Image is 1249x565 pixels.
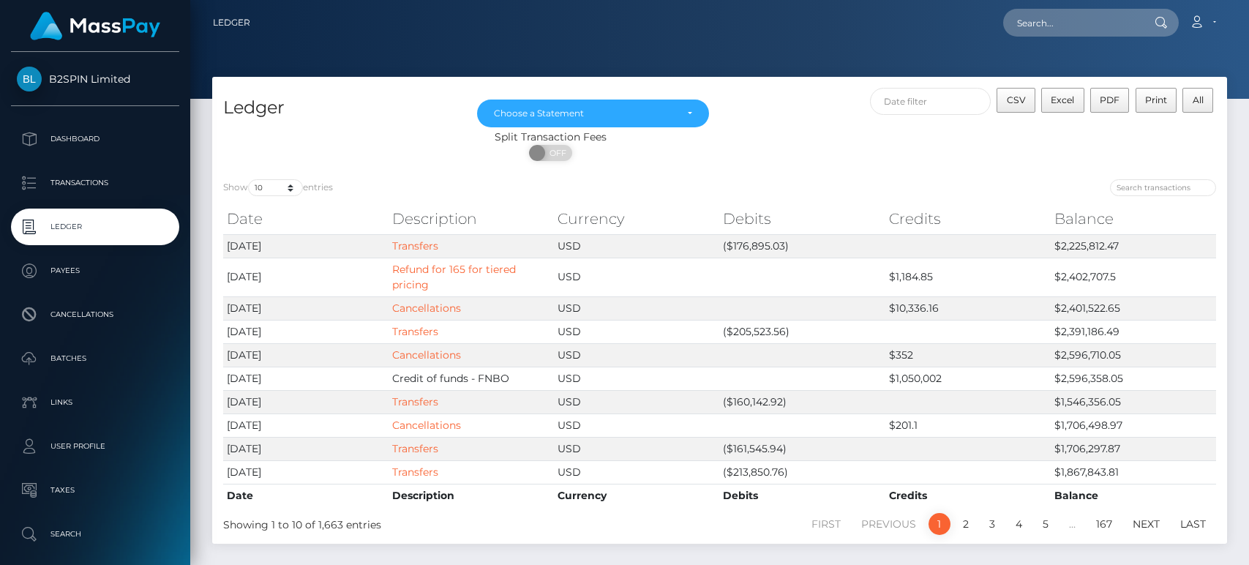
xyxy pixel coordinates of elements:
td: Credit of funds - FNBO [389,367,554,390]
td: $2,596,710.05 [1051,343,1216,367]
td: USD [554,390,719,414]
button: Excel [1041,88,1084,113]
p: Ledger [17,216,173,238]
td: [DATE] [223,234,389,258]
span: OFF [537,145,574,161]
span: CSV [1007,94,1026,105]
span: Print [1145,94,1167,105]
a: Ledger [213,7,250,38]
a: Refund for 165 for tiered pricing [392,263,516,291]
a: Transfers [392,325,438,338]
select: Showentries [248,179,303,196]
td: [DATE] [223,414,389,437]
td: $2,401,522.65 [1051,296,1216,320]
th: Debits [719,204,885,233]
a: 3 [981,513,1003,535]
th: Description [389,484,554,507]
p: Taxes [17,479,173,501]
a: 5 [1035,513,1057,535]
a: Last [1172,513,1214,535]
a: Dashboard [11,121,179,157]
a: Links [11,384,179,421]
a: Transfers [392,442,438,455]
a: Transfers [392,465,438,479]
th: Credits [885,204,1051,233]
a: Cancellations [11,296,179,333]
p: User Profile [17,435,173,457]
td: [DATE] [223,437,389,460]
div: Split Transaction Fees [212,130,889,145]
img: B2SPIN Limited [17,67,42,91]
td: USD [554,460,719,484]
th: Debits [719,484,885,507]
td: ($205,523.56) [719,320,885,343]
input: Search transactions [1110,179,1216,196]
button: Print [1136,88,1177,113]
td: $10,336.16 [885,296,1051,320]
span: B2SPIN Limited [11,72,179,86]
a: Cancellations [392,302,461,315]
label: Show entries [223,179,333,196]
th: Balance [1051,204,1216,233]
p: Dashboard [17,128,173,150]
a: Ledger [11,209,179,245]
td: $1,867,843.81 [1051,460,1216,484]
td: $1,546,356.05 [1051,390,1216,414]
a: Search [11,516,179,553]
td: [DATE] [223,367,389,390]
a: 167 [1088,513,1120,535]
a: Next [1125,513,1168,535]
p: Transactions [17,172,173,194]
p: Payees [17,260,173,282]
a: Taxes [11,472,179,509]
td: ($176,895.03) [719,234,885,258]
td: ($213,850.76) [719,460,885,484]
td: $1,706,297.87 [1051,437,1216,460]
span: Excel [1051,94,1074,105]
a: Transactions [11,165,179,201]
td: USD [554,234,719,258]
button: All [1182,88,1213,113]
p: Search [17,523,173,545]
button: Choose a Statement [477,100,709,127]
td: $352 [885,343,1051,367]
a: Cancellations [392,419,461,432]
td: USD [554,258,719,296]
td: USD [554,296,719,320]
td: $2,402,707.5 [1051,258,1216,296]
a: Transfers [392,239,438,252]
td: [DATE] [223,296,389,320]
a: Payees [11,252,179,289]
p: Batches [17,348,173,370]
td: [DATE] [223,320,389,343]
input: Date filter [870,88,991,115]
input: Search... [1003,9,1141,37]
a: Transfers [392,395,438,408]
th: Date [223,484,389,507]
td: USD [554,414,719,437]
th: Credits [885,484,1051,507]
td: [DATE] [223,343,389,367]
td: [DATE] [223,460,389,484]
td: USD [554,320,719,343]
th: Currency [554,484,719,507]
a: 2 [955,513,977,535]
div: Showing 1 to 10 of 1,663 entries [223,512,624,533]
td: [DATE] [223,258,389,296]
td: $2,225,812.47 [1051,234,1216,258]
td: USD [554,367,719,390]
a: 1 [929,513,950,535]
p: Cancellations [17,304,173,326]
td: $2,596,358.05 [1051,367,1216,390]
a: Cancellations [392,348,461,362]
span: All [1193,94,1204,105]
div: Choose a Statement [494,108,675,119]
th: Balance [1051,484,1216,507]
button: PDF [1090,88,1130,113]
td: $1,050,002 [885,367,1051,390]
td: USD [554,343,719,367]
td: $2,391,186.49 [1051,320,1216,343]
th: Description [389,204,554,233]
th: Date [223,204,389,233]
button: CSV [997,88,1035,113]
